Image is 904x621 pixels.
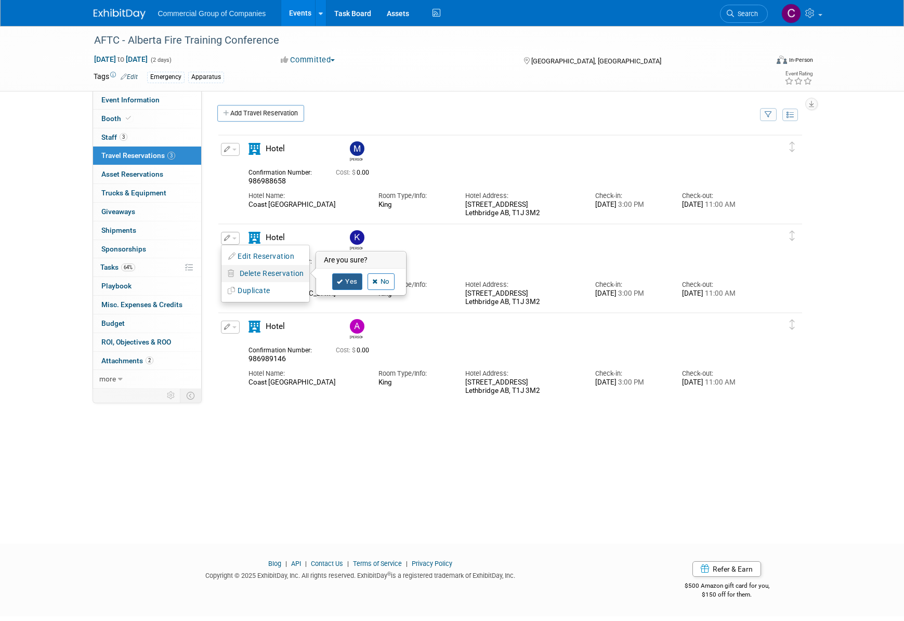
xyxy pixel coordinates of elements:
div: Coast [GEOGRAPHIC_DATA] [248,201,363,209]
div: [DATE] [682,289,753,298]
span: [DATE] [DATE] [94,55,148,64]
a: Playbook [93,277,201,295]
div: King [378,289,450,298]
i: Hotel [248,321,260,333]
a: Staff3 [93,128,201,147]
i: Booth reservation complete [126,115,131,121]
div: Room Type/Info: [378,191,450,201]
button: Edit Reservation [221,249,309,264]
span: [GEOGRAPHIC_DATA], [GEOGRAPHIC_DATA] [531,57,661,65]
span: (2 days) [150,57,172,63]
span: 3 [167,152,175,160]
span: Commercial Group of Companies [158,9,266,18]
div: Check-out: [682,280,753,289]
div: $150 off for them. [643,590,811,599]
a: Event Information [93,91,201,109]
i: Click and drag to move item [790,231,795,241]
span: Misc. Expenses & Credits [101,300,182,309]
td: Personalize Event Tab Strip [162,389,180,402]
img: Format-Inperson.png [777,56,787,64]
div: Emergency [147,72,185,83]
a: Blog [268,560,281,567]
a: Attachments2 [93,352,201,370]
span: 0.00 [336,169,373,176]
a: Shipments [93,221,201,240]
a: Travel Reservations3 [93,147,201,165]
a: Contact Us [311,560,343,567]
div: AFTC - Alberta Fire Training Conference [90,31,752,50]
div: [STREET_ADDRESS] Lethbridge AB, T1J 3M2 [465,378,580,396]
a: Booth [93,110,201,128]
span: 3:00 PM [617,201,644,208]
img: Mike Feduniw [350,141,364,156]
img: Kelly Mayhew [350,230,364,245]
a: API [291,560,301,567]
a: Edit [121,73,138,81]
div: Check-in: [595,369,666,378]
img: Cole Mattern [781,4,801,23]
div: Event Format [706,54,814,70]
img: Adam Dingman [350,319,364,334]
a: Budget [93,314,201,333]
a: Refer & Earn [692,561,761,577]
div: $500 Amazon gift card for you, [643,575,811,599]
div: Mike Feduniw [347,141,365,162]
div: Adam Dingman [350,334,363,339]
i: Filter by Traveler [765,112,772,118]
span: Hotel [266,144,285,153]
span: Asset Reservations [101,170,163,178]
span: Delete Reservation [240,269,304,278]
div: Apparatus [188,72,224,83]
i: Hotel [248,232,260,244]
div: Hotel Address: [465,191,580,201]
span: Hotel [266,233,285,242]
div: Room Type/Info: [378,369,450,378]
a: Tasks64% [93,258,201,276]
a: Terms of Service [353,560,402,567]
span: 986988658 [248,177,286,185]
div: Check-in: [595,280,666,289]
span: Event Information [101,96,160,104]
a: more [93,370,201,388]
button: Duplicate [221,283,309,298]
span: Cost: $ [336,347,357,354]
a: Sponsorships [93,240,201,258]
span: more [99,375,116,383]
span: to [116,55,126,63]
div: Check-in: [595,191,666,201]
div: In-Person [789,56,813,64]
a: Search [720,5,768,23]
div: [DATE] [682,378,753,387]
span: Playbook [101,282,132,290]
a: Trucks & Equipment [93,184,201,202]
div: Hotel Address: [465,369,580,378]
div: [DATE] [595,201,666,209]
span: Attachments [101,356,153,365]
a: Asset Reservations [93,165,201,183]
div: Copyright © 2025 ExhibitDay, Inc. All rights reserved. ExhibitDay is a registered trademark of Ex... [94,569,628,580]
span: Shipments [101,226,136,234]
span: Hotel [266,322,285,331]
a: Privacy Policy [412,560,452,567]
a: Add Travel Reservation [217,105,304,122]
span: 2 [146,356,153,364]
div: Check-out: [682,369,753,378]
div: Room Type/Info: [378,280,450,289]
span: Giveaways [101,207,135,216]
div: King [378,378,450,387]
span: Travel Reservations [101,151,175,160]
td: Toggle Event Tabs [180,389,201,402]
button: Delete Reservation [221,266,309,281]
span: 986989146 [248,354,286,363]
span: 64% [121,263,135,271]
div: Mike Feduniw [350,156,363,162]
div: [STREET_ADDRESS] Lethbridge AB, T1J 3M2 [465,289,580,307]
span: 11:00 AM [703,201,736,208]
div: [DATE] [595,289,666,298]
i: Hotel [248,143,260,155]
a: No [368,273,395,290]
span: Booth [101,114,133,123]
span: ROI, Objectives & ROO [101,338,171,346]
span: Search [734,10,758,18]
span: 11:00 AM [703,378,736,386]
